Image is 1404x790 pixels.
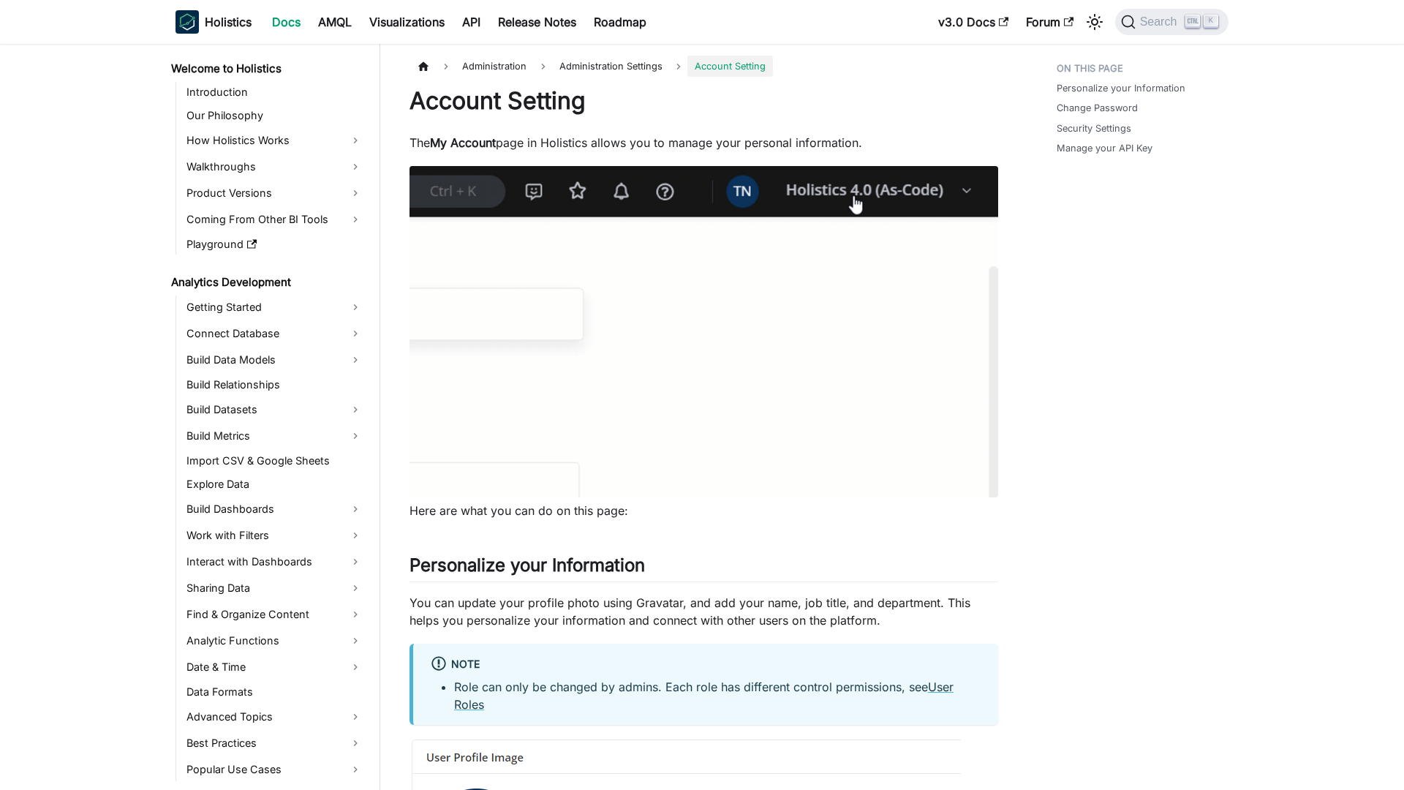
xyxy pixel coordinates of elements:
[182,375,367,395] a: Build Relationships
[182,82,367,102] a: Introduction
[454,678,981,713] li: Role can only be changed by admins. Each role has different control permissions, see
[182,497,367,521] a: Build Dashboards
[167,272,367,293] a: Analytics Development
[182,474,367,494] a: Explore Data
[182,234,367,255] a: Playground
[205,13,252,31] b: Holistics
[409,134,998,151] p: The page in Holistics allows you to manage your personal information.
[167,59,367,79] a: Welcome to Holistics
[454,680,954,712] a: User Roles
[182,758,367,781] a: Popular Use Cases
[309,10,361,34] a: AMQL
[182,296,367,319] a: Getting Started
[361,10,453,34] a: Visualizations
[552,56,670,77] span: Administration Settings
[182,603,367,626] a: Find & Organize Content
[182,576,367,600] a: Sharing Data
[1115,9,1228,35] button: Search (Ctrl+K)
[1083,10,1106,34] button: Switch between dark and light mode (currently light mode)
[175,10,252,34] a: HolisticsHolistics
[182,348,367,372] a: Build Data Models
[1057,81,1185,95] a: Personalize your Information
[409,594,998,629] p: You can update your profile photo using Gravatar, and add your name, job title, and department. T...
[409,56,998,77] nav: Breadcrumbs
[175,10,199,34] img: Holistics
[182,451,367,471] a: Import CSV & Google Sheets
[182,705,367,729] a: Advanced Topics
[929,10,1017,34] a: v3.0 Docs
[409,86,998,116] h1: Account Setting
[489,10,585,34] a: Release Notes
[182,208,367,231] a: Coming From Other BI Tools
[585,10,655,34] a: Roadmap
[182,629,367,652] a: Analytic Functions
[263,10,309,34] a: Docs
[182,181,367,205] a: Product Versions
[182,155,367,178] a: Walkthroughs
[182,731,367,755] a: Best Practices
[1057,121,1131,135] a: Security Settings
[455,56,534,77] span: Administration
[431,655,981,674] div: note
[182,105,367,126] a: Our Philosophy
[1057,141,1152,155] a: Manage your API Key
[182,655,367,679] a: Date & Time
[182,398,367,421] a: Build Datasets
[182,424,367,448] a: Build Metrics
[182,682,367,702] a: Data Formats
[161,44,380,790] nav: Docs sidebar
[182,129,367,152] a: How Holistics Works
[453,10,489,34] a: API
[182,322,367,345] a: Connect Database
[430,135,496,150] strong: My Account
[1017,10,1082,34] a: Forum
[409,502,998,519] p: Here are what you can do on this page:
[409,554,998,582] h2: Personalize your Information
[1057,101,1138,115] a: Change Password
[1136,15,1186,29] span: Search
[182,524,367,547] a: Work with Filters
[182,550,367,573] a: Interact with Dashboards
[409,56,437,77] a: Home page
[687,56,773,77] span: Account Setting
[1204,15,1218,28] kbd: K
